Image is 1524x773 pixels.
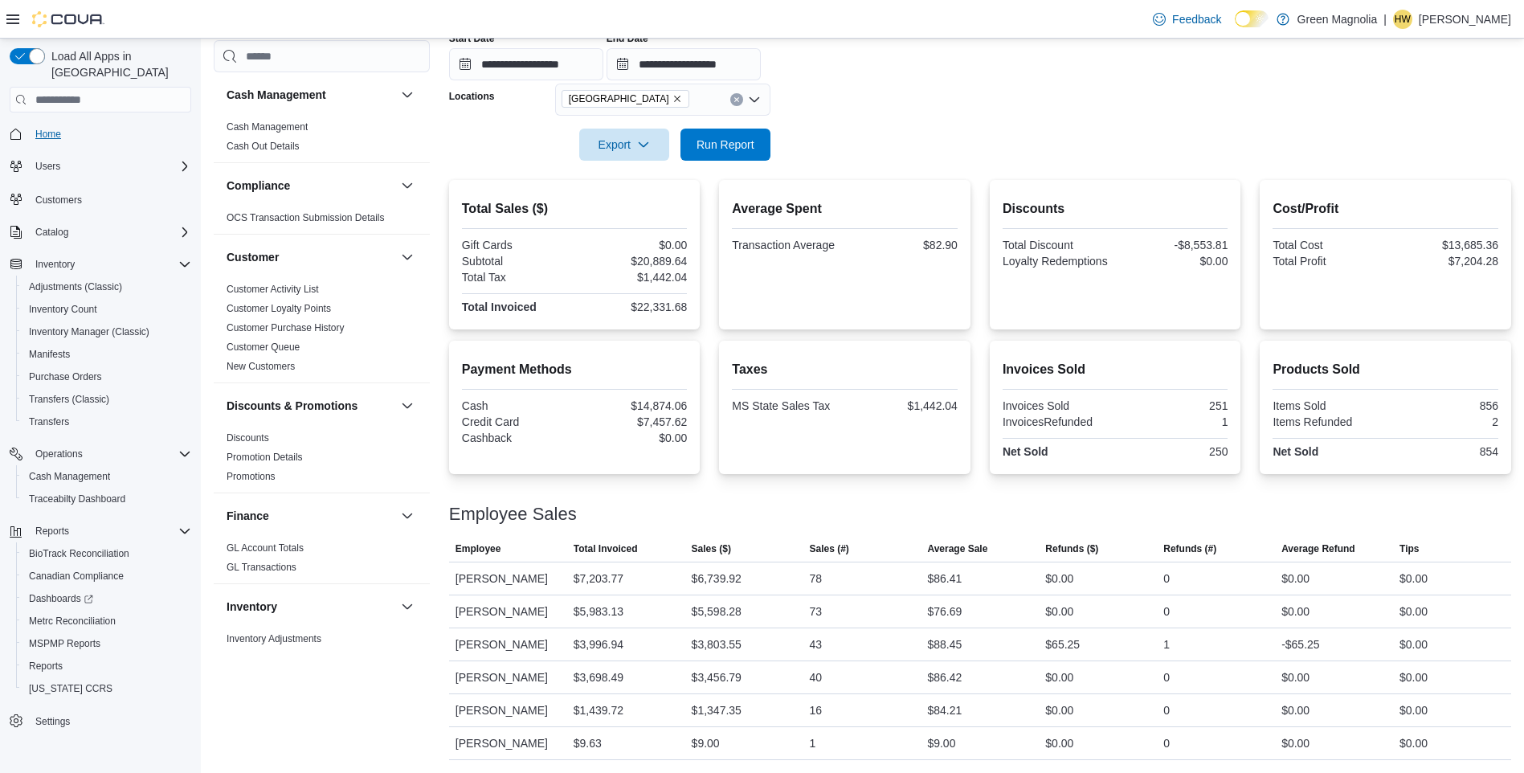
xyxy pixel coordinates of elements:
[927,602,962,621] div: $76.69
[227,212,385,223] a: OCS Transaction Submission Details
[398,247,417,267] button: Customer
[227,302,331,315] span: Customer Loyalty Points
[22,277,129,297] a: Adjustments (Classic)
[927,569,962,588] div: $86.41
[3,253,198,276] button: Inventory
[35,448,83,460] span: Operations
[22,412,191,431] span: Transfers
[29,547,129,560] span: BioTrack Reconciliation
[227,303,331,314] a: Customer Loyalty Points
[22,634,191,653] span: MSPMP Reports
[1146,3,1228,35] a: Feedback
[927,701,962,720] div: $84.21
[214,117,430,162] div: Cash Management
[35,525,69,538] span: Reports
[22,467,191,486] span: Cash Management
[29,280,122,293] span: Adjustments (Classic)
[29,415,69,428] span: Transfers
[607,32,648,45] label: End Date
[3,443,198,465] button: Operations
[22,345,76,364] a: Manifests
[22,544,136,563] a: BioTrack Reconciliation
[227,283,319,296] span: Customer Activity List
[22,277,191,297] span: Adjustments (Classic)
[227,249,394,265] button: Customer
[227,121,308,133] a: Cash Management
[227,452,303,463] a: Promotion Details
[22,611,122,631] a: Metrc Reconciliation
[214,280,430,382] div: Customer
[692,734,720,753] div: $9.00
[22,367,191,386] span: Purchase Orders
[462,360,688,379] h2: Payment Methods
[672,94,682,104] button: Remove Canton from selection in this group
[227,508,269,524] h3: Finance
[29,303,97,316] span: Inventory Count
[1118,255,1228,268] div: $0.00
[1273,255,1382,268] div: Total Profit
[3,710,198,733] button: Settings
[810,635,823,654] div: 43
[22,390,191,409] span: Transfers (Classic)
[22,300,104,319] a: Inventory Count
[29,255,81,274] button: Inventory
[22,412,76,431] a: Transfers
[227,361,295,372] a: New Customers
[227,542,304,554] span: GL Account Totals
[1273,445,1318,458] strong: Net Sold
[398,506,417,526] button: Finance
[574,701,623,720] div: $1,439.72
[1399,602,1428,621] div: $0.00
[810,701,823,720] div: 16
[22,566,191,586] span: Canadian Compliance
[227,599,394,615] button: Inventory
[227,141,300,152] a: Cash Out Details
[462,399,571,412] div: Cash
[16,610,198,632] button: Metrc Reconciliation
[29,325,149,338] span: Inventory Manager (Classic)
[574,668,623,687] div: $3,698.49
[578,239,687,252] div: $0.00
[35,128,61,141] span: Home
[22,611,191,631] span: Metrc Reconciliation
[574,542,638,555] span: Total Invoiced
[1273,239,1382,252] div: Total Cost
[574,635,623,654] div: $3,996.94
[227,542,304,554] a: GL Account Totals
[22,679,119,698] a: [US_STATE] CCRS
[1389,239,1498,252] div: $13,685.36
[3,187,198,211] button: Customers
[214,538,430,583] div: Finance
[1163,542,1216,555] span: Refunds (#)
[29,637,100,650] span: MSPMP Reports
[398,176,417,195] button: Compliance
[35,226,68,239] span: Catalog
[1045,734,1073,753] div: $0.00
[578,399,687,412] div: $14,874.06
[29,223,75,242] button: Catalog
[456,542,501,555] span: Employee
[1273,399,1382,412] div: Items Sold
[1118,239,1228,252] div: -$8,553.81
[29,615,116,628] span: Metrc Reconciliation
[22,589,191,608] span: Dashboards
[1399,542,1419,555] span: Tips
[569,91,669,107] span: [GEOGRAPHIC_DATA]
[692,569,742,588] div: $6,739.92
[927,635,962,654] div: $88.45
[1273,360,1498,379] h2: Products Sold
[3,520,198,542] button: Reports
[1399,569,1428,588] div: $0.00
[1281,602,1309,621] div: $0.00
[227,211,385,224] span: OCS Transaction Submission Details
[16,565,198,587] button: Canadian Compliance
[398,597,417,616] button: Inventory
[589,129,660,161] span: Export
[29,444,191,464] span: Operations
[22,467,116,486] a: Cash Management
[29,124,191,144] span: Home
[22,390,116,409] a: Transfers (Classic)
[3,122,198,145] button: Home
[35,160,60,173] span: Users
[697,137,754,153] span: Run Report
